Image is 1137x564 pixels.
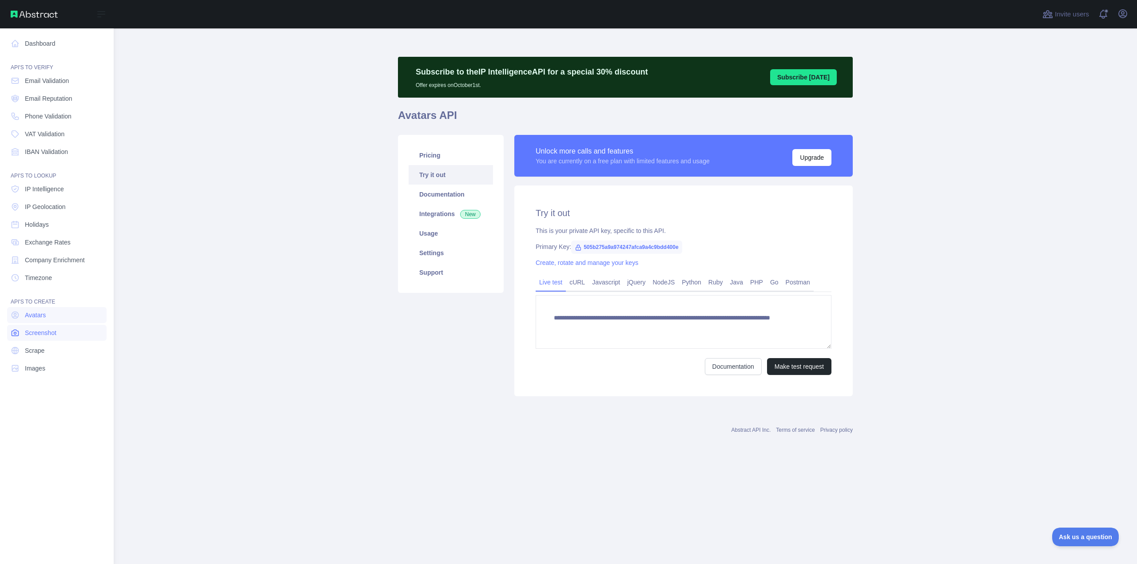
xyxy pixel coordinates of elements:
span: IP Geolocation [25,202,66,211]
a: Python [678,275,705,289]
h1: Avatars API [398,108,853,130]
span: IBAN Validation [25,147,68,156]
a: Live test [536,275,566,289]
a: IBAN Validation [7,144,107,160]
div: This is your private API key, specific to this API. [536,226,831,235]
a: Images [7,360,107,376]
button: Subscribe [DATE] [770,69,837,85]
a: Avatars [7,307,107,323]
div: Primary Key: [536,242,831,251]
button: Make test request [767,358,831,375]
a: Postman [782,275,814,289]
span: Images [25,364,45,373]
iframe: Toggle Customer Support [1052,528,1119,546]
a: Usage [409,224,493,243]
a: Try it out [409,165,493,185]
a: Settings [409,243,493,263]
span: Email Reputation [25,94,72,103]
span: Scrape [25,346,44,355]
a: Exchange Rates [7,234,107,250]
a: Javascript [588,275,624,289]
a: cURL [566,275,588,289]
div: Unlock more calls and features [536,146,710,157]
a: Support [409,263,493,282]
span: New [460,210,481,219]
a: Pricing [409,146,493,165]
div: API'S TO CREATE [7,288,107,305]
span: VAT Validation [25,130,64,138]
img: Abstract API [11,11,58,18]
div: API'S TO VERIFY [7,53,107,71]
p: Subscribe to the IP Intelligence API for a special 30 % discount [416,66,648,78]
a: PHP [747,275,767,289]
button: Invite users [1041,7,1091,21]
a: Scrape [7,343,107,359]
div: You are currently on a free plan with limited features and usage [536,157,710,166]
h2: Try it out [536,207,831,219]
a: Holidays [7,217,107,233]
a: Java [727,275,747,289]
a: IP Geolocation [7,199,107,215]
span: Invite users [1055,9,1089,20]
button: Upgrade [792,149,831,166]
span: Exchange Rates [25,238,71,247]
a: Terms of service [776,427,815,433]
a: VAT Validation [7,126,107,142]
span: Screenshot [25,328,56,337]
span: Holidays [25,220,49,229]
a: IP Intelligence [7,181,107,197]
a: Documentation [409,185,493,204]
span: IP Intelligence [25,185,64,193]
a: Integrations New [409,204,493,224]
a: Company Enrichment [7,252,107,268]
a: Go [767,275,782,289]
a: Screenshot [7,325,107,341]
p: Offer expires on October 1st. [416,78,648,89]
a: Phone Validation [7,108,107,124]
a: NodeJS [649,275,678,289]
a: Email Reputation [7,91,107,106]
a: Privacy policy [820,427,853,433]
span: Timezone [25,273,52,282]
a: Create, rotate and manage your keys [536,259,638,266]
a: Abstract API Inc. [731,427,771,433]
a: Dashboard [7,35,107,51]
span: Phone Validation [25,112,72,121]
a: Email Validation [7,73,107,89]
span: Email Validation [25,76,69,85]
div: API'S TO LOOKUP [7,162,107,179]
a: Timezone [7,270,107,286]
a: Documentation [705,358,762,375]
span: Avatars [25,311,46,319]
span: Company Enrichment [25,256,85,264]
a: Ruby [705,275,727,289]
a: jQuery [624,275,649,289]
span: 505b275a9a974247afca9a4c9bdd400e [571,241,682,254]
